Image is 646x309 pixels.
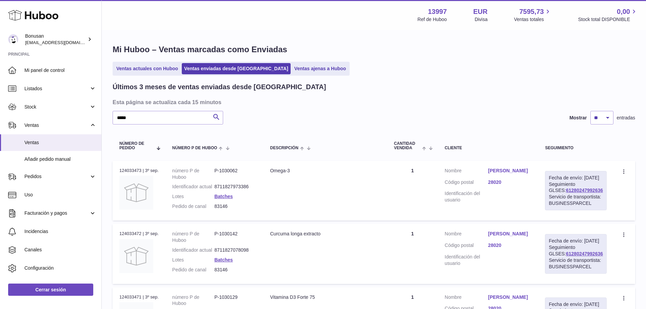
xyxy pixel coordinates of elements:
[214,267,256,273] dd: 83146
[475,16,488,23] div: Divisa
[445,179,488,187] dt: Código postal
[24,85,89,92] span: Listados
[292,63,349,74] a: Ventas ajenas a Huboo
[172,257,214,263] dt: Lotes
[119,141,153,150] span: Número de pedido
[545,234,607,273] div: Seguimiento GLSES:
[24,265,96,271] span: Configuración
[488,231,531,237] a: [PERSON_NAME]
[549,175,603,181] div: Fecha de envío: [DATE]
[473,7,488,16] strong: EUR
[24,67,96,74] span: Mi panel de control
[24,247,96,253] span: Canales
[8,34,18,44] img: info@bonusan.es
[445,146,531,150] div: Cliente
[549,238,603,244] div: Fecha de envío: [DATE]
[578,16,638,23] span: Stock total DISPONIBLE
[172,168,214,180] dt: número P de Huboo
[569,115,587,121] label: Mostrar
[545,171,607,210] div: Seguimiento GLSES:
[24,192,96,198] span: Uso
[387,224,438,284] td: 1
[172,193,214,200] dt: Lotes
[172,203,214,210] dt: Pedido de canal
[387,161,438,220] td: 1
[549,194,603,207] div: Servicio de transportista: BUSINESSPARCEL
[24,228,96,235] span: Incidencias
[172,294,214,307] dt: número P de Huboo
[270,146,298,150] span: Descripción
[24,122,89,129] span: Ventas
[24,156,96,162] span: Añadir pedido manual
[488,294,531,301] a: [PERSON_NAME]
[172,184,214,190] dt: Identificador actual
[214,294,256,307] dd: P-1030129
[549,257,603,270] div: Servicio de transportista: BUSINESSPARCEL
[270,294,380,301] div: Vitamina D3 Forte 75
[113,82,326,92] h2: Últimos 3 meses de ventas enviadas desde [GEOGRAPHIC_DATA]
[445,254,488,267] dt: Identificación del usuario
[445,231,488,239] dt: Nombre
[445,190,488,203] dt: Identificación del usuario
[25,40,100,45] span: [EMAIL_ADDRESS][DOMAIN_NAME]
[270,231,380,237] div: Curcuma longa extracto
[488,179,531,186] a: 28020
[25,33,86,46] div: Bonusan
[113,44,635,55] h1: Mi Huboo – Ventas marcadas como Enviadas
[578,7,638,23] a: 0,00 Stock total DISPONIBLE
[214,203,256,210] dd: 83146
[214,194,233,199] a: Batches
[24,139,96,146] span: Ventas
[617,7,630,16] span: 0,00
[214,184,256,190] dd: 8711827973386
[119,168,159,174] div: 124033473 | 3º sep.
[514,7,552,23] a: 7595,73 Ventas totales
[24,104,89,110] span: Stock
[119,231,159,237] div: 124033472 | 3º sep.
[566,188,603,193] a: 61280247992636
[214,231,256,244] dd: P-1030142
[182,63,291,74] a: Ventas enviadas desde [GEOGRAPHIC_DATA]
[394,141,420,150] span: Cantidad vendida
[270,168,380,174] div: Omega-3
[445,294,488,302] dt: Nombre
[119,176,153,210] img: no-photo.jpg
[514,16,552,23] span: Ventas totales
[172,231,214,244] dt: número P de Huboo
[445,242,488,250] dt: Código postal
[214,247,256,253] dd: 8711827078098
[488,168,531,174] a: [PERSON_NAME]
[114,63,180,74] a: Ventas actuales con Huboo
[172,267,214,273] dt: Pedido de canal
[214,168,256,180] dd: P-1030062
[119,294,159,300] div: 124033471 | 3º sep.
[566,251,603,256] a: 61280247992636
[214,257,233,263] a: Batches
[172,146,217,150] span: número P de Huboo
[549,301,603,308] div: Fecha de envío: [DATE]
[24,210,89,216] span: Facturación y pagos
[519,7,544,16] span: 7595,73
[119,239,153,273] img: no-photo.jpg
[417,16,447,23] div: Ref de Huboo
[8,284,93,296] a: Cerrar sesión
[172,247,214,253] dt: Identificador actual
[113,98,633,106] h3: Esta página se actualiza cada 15 minutos
[617,115,635,121] span: entradas
[445,168,488,176] dt: Nombre
[488,242,531,249] a: 28020
[545,146,607,150] div: Seguimiento
[428,7,447,16] strong: 13997
[24,173,89,180] span: Pedidos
